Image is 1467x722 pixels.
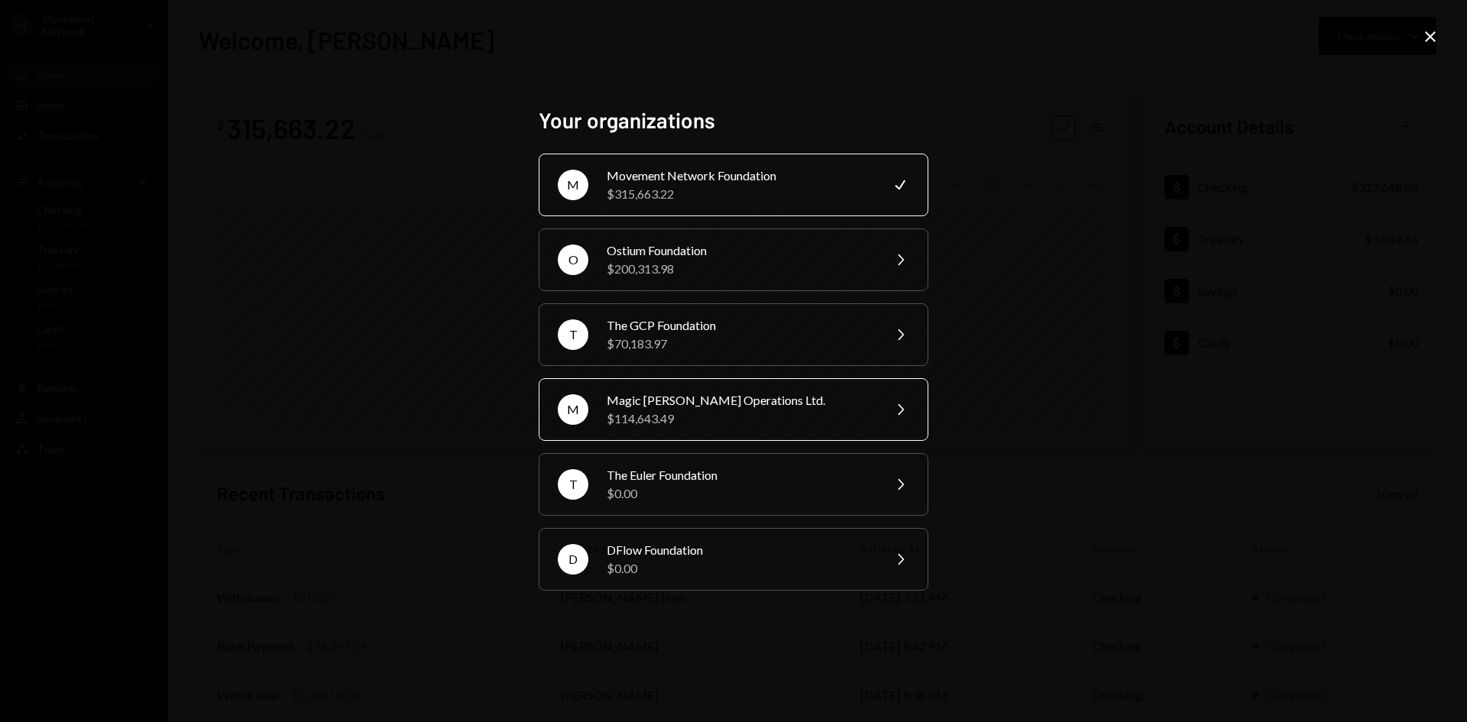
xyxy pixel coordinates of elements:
button: TThe Euler Foundation$0.00 [539,453,928,516]
button: MMovement Network Foundation$315,663.22 [539,154,928,216]
div: DFlow Foundation [607,541,873,559]
h2: Your organizations [539,105,928,135]
div: M [558,170,588,200]
div: D [558,544,588,575]
div: $0.00 [607,559,873,578]
button: TThe GCP Foundation$70,183.97 [539,303,928,366]
div: Ostium Foundation [607,241,873,260]
div: Movement Network Foundation [607,167,873,185]
div: $114,643.49 [607,410,873,428]
div: $0.00 [607,484,873,503]
button: MMagic [PERSON_NAME] Operations Ltd.$114,643.49 [539,378,928,441]
div: Magic [PERSON_NAME] Operations Ltd. [607,391,873,410]
button: DDFlow Foundation$0.00 [539,528,928,591]
div: $200,313.98 [607,260,873,278]
div: $70,183.97 [607,335,873,353]
div: $315,663.22 [607,185,873,203]
div: M [558,394,588,425]
button: OOstium Foundation$200,313.98 [539,228,928,291]
div: O [558,244,588,275]
div: The GCP Foundation [607,316,873,335]
div: The Euler Foundation [607,466,873,484]
div: T [558,319,588,350]
div: T [558,469,588,500]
